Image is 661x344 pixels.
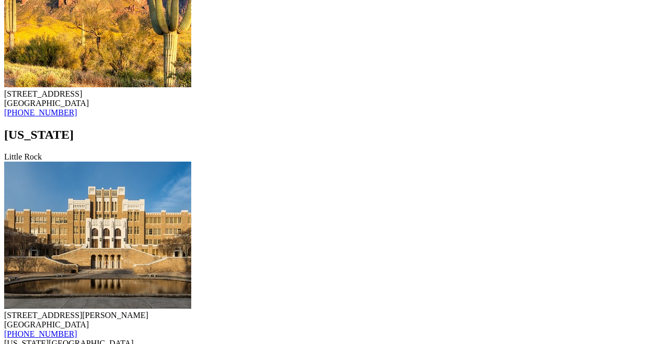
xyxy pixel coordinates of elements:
div: [STREET_ADDRESS][PERSON_NAME] [GEOGRAPHIC_DATA] [4,311,657,329]
h2: [US_STATE] [4,128,657,142]
a: [PHONE_NUMBER] [4,329,77,338]
div: [STREET_ADDRESS] [GEOGRAPHIC_DATA] [4,89,657,108]
img: Little Rock Location Image [4,162,191,309]
a: [PHONE_NUMBER] [4,108,77,117]
div: Little Rock [4,152,657,162]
